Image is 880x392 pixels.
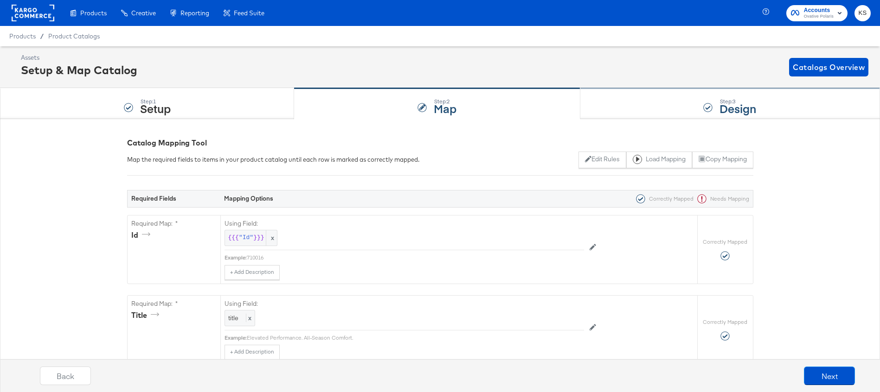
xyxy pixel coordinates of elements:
[247,334,584,341] div: Elevated Performance. All-Season Comfort.
[131,310,162,321] div: title
[131,230,154,240] div: id
[632,194,694,203] div: Correctly Mapped
[225,265,280,280] button: + Add Description
[266,230,277,246] span: x
[239,234,253,242] span: "Id"
[804,13,834,20] span: Ovative Polaris
[854,5,871,21] button: KS
[9,32,36,40] span: Products
[804,367,855,385] button: Next
[228,234,239,242] span: {{{
[434,101,456,116] strong: Map
[48,32,100,40] a: Product Catalogs
[131,194,176,202] strong: Required Fields
[140,98,171,105] div: Step: 1
[224,194,273,202] strong: Mapping Options
[225,345,280,360] button: + Add Description
[804,6,834,15] span: Accounts
[225,219,584,228] label: Using Field:
[225,254,247,261] div: Example:
[247,254,584,261] div: 710016
[131,219,217,228] label: Required Map: *
[234,9,264,17] span: Feed Suite
[21,62,137,78] div: Setup & Map Catalog
[703,318,747,326] label: Correctly Mapped
[253,234,264,242] span: }}}
[703,238,747,246] label: Correctly Mapped
[692,152,753,168] button: Copy Mapping
[225,334,247,341] div: Example:
[127,138,753,148] div: Catalog Mapping Tool
[21,53,137,62] div: Assets
[694,194,749,203] div: Needs Mapping
[127,155,419,164] div: Map the required fields to items in your product catalog until each row is marked as correctly ma...
[140,101,171,116] strong: Setup
[131,9,156,17] span: Creative
[80,9,107,17] span: Products
[789,58,868,76] button: Catalogs Overview
[578,152,626,168] button: Edit Rules
[225,299,584,308] label: Using Field:
[626,152,692,168] button: Load Mapping
[786,5,848,21] button: AccountsOvative Polaris
[228,314,238,322] span: title
[434,98,456,105] div: Step: 2
[719,101,756,116] strong: Design
[246,314,251,322] span: x
[131,299,217,308] label: Required Map: *
[40,367,91,385] button: Back
[793,61,865,74] span: Catalogs Overview
[36,32,48,40] span: /
[719,98,756,105] div: Step: 3
[180,9,209,17] span: Reporting
[858,8,867,19] span: KS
